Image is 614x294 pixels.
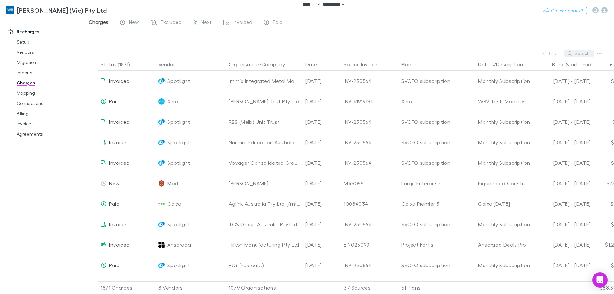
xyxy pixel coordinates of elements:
[344,112,396,132] div: INV-230564
[167,234,191,255] span: Ansarada
[478,214,531,234] div: Monthly Subscription
[167,71,190,91] span: Spotlight
[344,255,396,275] div: INV-230564
[341,281,399,294] div: 37 Sources
[344,194,396,214] div: 10084034
[158,98,165,105] img: Xero's Logo
[109,180,120,186] span: New
[478,132,531,153] div: Monthly Subscription
[6,6,14,14] img: William Buck (Vic) Pty Ltd's Logo
[229,153,300,173] div: Voyager Consolidated Group Group
[229,234,300,255] div: Hilton Manufacturing Pty Ltd
[101,58,137,71] button: Status (1871)
[10,57,86,68] a: Migration
[158,78,165,84] img: Spotlight's Logo
[344,214,396,234] div: INV-230564
[564,50,594,57] button: Search
[10,98,86,108] a: Connections
[592,272,608,288] div: Open Intercom Messenger
[401,255,473,275] div: SVCFO subscription
[536,173,591,194] div: [DATE] - [DATE]
[158,139,165,146] img: Spotlight's Logo
[303,153,341,173] div: [DATE]
[344,132,396,153] div: INV-230564
[167,214,190,234] span: Spotlight
[158,242,165,248] img: Ansarada's Logo
[552,58,578,71] button: Billing Start
[303,214,341,234] div: [DATE]
[536,132,591,153] div: [DATE] - [DATE]
[229,71,300,91] div: Immix Integrated Metal Management P/L
[401,91,473,112] div: Xero
[167,132,190,153] span: Spotlight
[109,78,130,84] span: Invoiced
[536,112,591,132] div: [DATE] - [DATE]
[229,91,300,112] div: [PERSON_NAME] Test Pty Ltd
[158,119,165,125] img: Spotlight's Logo
[89,19,108,27] span: Charges
[109,242,130,248] span: Invoiced
[10,78,86,88] a: Charges
[478,58,531,71] button: Details/Description
[344,71,396,91] div: INV-230564
[305,58,325,71] button: Date
[401,71,473,91] div: SVCFO subscription
[478,71,531,91] div: Monthly Subscription
[401,153,473,173] div: SVCFO subscription
[10,37,86,47] a: Setup
[478,91,531,112] div: WBV Test. Monthly Subscription, Grow, [DATE] to [DATE] 90% Discount.
[344,153,396,173] div: INV-230564
[401,214,473,234] div: SVCFO subscription
[229,112,300,132] div: RBS (Melb) Unit Trust
[158,180,165,187] img: Modano's Logo
[303,194,341,214] div: [DATE]
[536,234,591,255] div: [DATE] - [DATE]
[109,221,130,227] span: Invoiced
[303,173,341,194] div: [DATE]
[10,68,86,78] a: Imports
[167,112,190,132] span: Spotlight
[10,88,86,98] a: Mapping
[167,255,190,275] span: Spotlight
[303,112,341,132] div: [DATE]
[344,58,385,71] button: Source Invoice
[109,201,119,207] span: Paid
[303,71,341,91] div: [DATE]
[478,112,531,132] div: Monthly Subscription
[229,214,300,234] div: TCS Group Australia Pty Ltd
[399,281,476,294] div: 51 Plans
[344,173,396,194] div: M48055
[536,91,591,112] div: [DATE] - [DATE]
[539,50,563,57] button: Filter
[229,255,300,275] div: RJG (Forecast)
[226,281,303,294] div: 1079 Organisations
[167,194,181,214] span: Calxa
[536,153,591,173] div: [DATE] - [DATE]
[3,3,111,18] a: [PERSON_NAME] (Vic) Pty Ltd
[1,27,86,37] a: Recharges
[344,91,396,112] div: INV-41919181
[273,19,283,27] span: Paid
[10,108,86,119] a: Billing
[109,139,130,145] span: Invoiced
[158,160,165,166] img: Spotlight's Logo
[401,58,419,71] button: Plan
[229,194,300,214] div: Aglink Australia Pty Ltd (frmly IHD Pty Ltd)
[478,173,531,194] div: Figurehead Constructions Pty Ltd
[17,6,107,14] h3: [PERSON_NAME] (Vic) Pty Ltd
[167,153,190,173] span: Spotlight
[401,234,473,255] div: Project Fortis
[233,19,252,27] span: Invoiced
[201,19,212,27] span: Next
[401,194,473,214] div: Calxa Premier 5
[303,234,341,255] div: [DATE]
[536,255,591,275] div: [DATE] - [DATE]
[303,255,341,275] div: [DATE]
[10,119,86,129] a: Invoices
[478,234,531,255] div: Ansarada Deals Pro 1GB - 3 Months
[10,129,86,139] a: Agreements
[303,132,341,153] div: [DATE]
[229,58,293,71] button: Organisation/Company
[109,160,130,166] span: Invoiced
[109,98,119,104] span: Paid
